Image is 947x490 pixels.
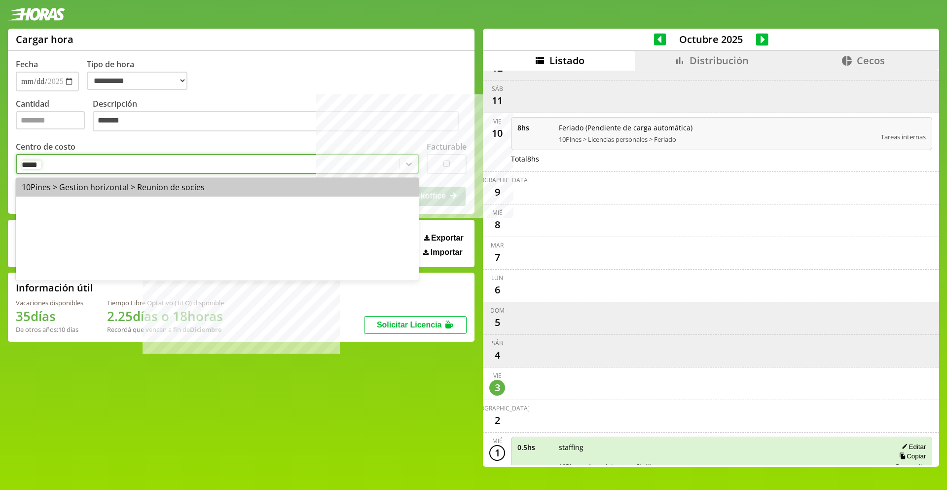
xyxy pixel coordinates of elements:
label: Descripción [93,98,467,134]
span: 8 hs [517,123,552,132]
div: 6 [489,282,505,298]
span: 10Pines > Areas internas > Staffing [559,462,884,471]
div: lun [491,274,503,282]
div: 10Pines > Gestion horizontal > Reunion de socies [16,178,419,197]
div: Recordá que vencen a fin de [107,325,224,334]
div: 3 [489,380,505,396]
span: 10Pines > Licencias personales > Feriado [559,135,874,144]
span: Importar [431,248,463,257]
span: Listado [549,54,584,67]
div: 1 [489,445,505,461]
div: 9 [489,184,505,200]
div: vie [493,371,502,380]
label: Tipo de hora [87,59,195,91]
div: 2 [489,412,505,428]
div: 8 [489,217,505,233]
div: scrollable content [483,71,939,465]
span: Desarrollo [896,462,926,471]
button: Solicitar Licencia [364,316,467,334]
h2: Información útil [16,281,93,294]
div: sáb [492,84,503,93]
input: Cantidad [16,111,85,129]
textarea: Descripción [93,111,459,132]
span: Octubre 2025 [666,33,756,46]
label: Fecha [16,59,38,70]
div: [DEMOGRAPHIC_DATA] [465,404,530,412]
label: Centro de costo [16,141,75,152]
span: Distribución [690,54,749,67]
div: 11 [489,93,505,109]
select: Tipo de hora [87,72,187,90]
span: Solicitar Licencia [377,321,442,329]
div: [DEMOGRAPHIC_DATA] [465,176,530,184]
div: mié [492,437,503,445]
div: 10 [489,125,505,141]
button: Editar [899,443,926,451]
div: mié [492,208,503,217]
label: Cantidad [16,98,93,134]
button: Exportar [421,233,467,243]
div: 7 [489,249,505,265]
div: dom [490,306,505,315]
label: Facturable [427,141,467,152]
div: Tiempo Libre Optativo (TiLO) disponible [107,298,224,307]
span: Tareas internas [881,132,926,141]
span: Exportar [431,234,464,243]
span: Feriado (Pendiente de carga automática) [559,123,874,132]
div: sáb [492,339,503,347]
h1: 2.25 días o 18 horas [107,307,224,325]
button: Copiar [896,452,926,460]
div: De otros años: 10 días [16,325,83,334]
b: Diciembre [190,325,221,334]
span: Cecos [857,54,885,67]
h1: 35 días [16,307,83,325]
h1: Cargar hora [16,33,73,46]
div: Vacaciones disponibles [16,298,83,307]
div: mar [491,241,504,249]
div: 5 [489,315,505,330]
span: staffing [559,443,884,452]
div: 4 [489,347,505,363]
div: vie [493,117,502,125]
img: logotipo [8,8,65,21]
div: Total 8 hs [511,154,932,163]
span: 0.5 hs [517,443,552,452]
